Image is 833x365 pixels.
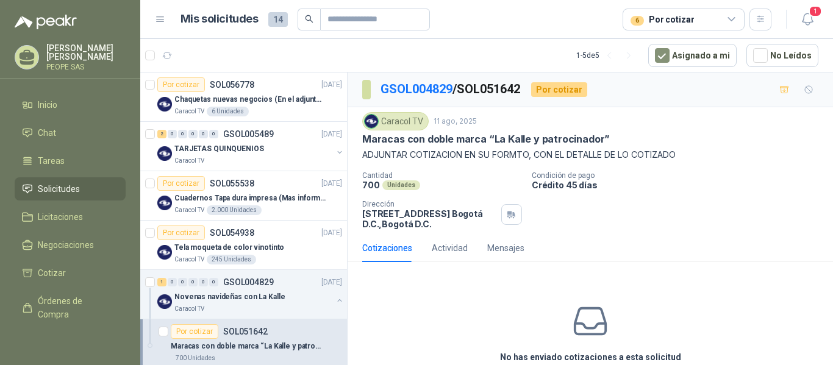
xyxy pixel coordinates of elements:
[362,180,380,190] p: 700
[531,82,587,97] div: Por cotizar
[38,294,114,321] span: Órdenes de Compra
[157,146,172,161] img: Company Logo
[38,210,83,224] span: Licitaciones
[38,98,57,112] span: Inicio
[362,208,496,229] p: [STREET_ADDRESS] Bogotá D.C. , Bogotá D.C.
[487,241,524,255] div: Mensajes
[500,350,681,364] h3: No has enviado cotizaciones a esta solicitud
[362,241,412,255] div: Cotizaciones
[174,242,284,253] p: Tela moqueta de color vinotinto
[157,130,166,138] div: 2
[157,176,205,191] div: Por cotizar
[381,82,452,96] a: GSOL004829
[140,171,347,221] a: Por cotizarSOL055538[DATE] Company LogoCuadernos Tapa dura impresa (Mas informacion en el adjunto...
[15,233,126,257] a: Negociaciones
[321,277,342,288] p: [DATE]
[46,63,126,71] p: PEOPE SAS
[15,331,126,354] a: Remisiones
[38,238,94,252] span: Negociaciones
[305,15,313,23] span: search
[15,15,77,29] img: Logo peakr
[434,116,477,127] p: 11 ago, 2025
[15,289,126,326] a: Órdenes de Compra
[210,179,254,188] p: SOL055538
[168,130,177,138] div: 0
[321,227,342,239] p: [DATE]
[631,13,694,26] div: Por cotizar
[199,278,208,286] div: 0
[38,182,80,196] span: Solicitudes
[157,97,172,112] img: Company Logo
[432,241,468,255] div: Actividad
[174,193,326,204] p: Cuadernos Tapa dura impresa (Mas informacion en el adjunto)
[362,200,496,208] p: Dirección
[15,205,126,229] a: Licitaciones
[631,16,644,26] div: 6
[362,133,610,146] p: Maracas con doble marca “La Kalle y patrocinador”
[174,255,204,264] p: Caracol TV
[365,115,378,128] img: Company Logo
[38,266,66,280] span: Cotizar
[576,46,638,65] div: 1 - 5 de 5
[321,79,342,91] p: [DATE]
[157,245,172,260] img: Company Logo
[174,291,285,303] p: Novenas navideñas con La Kalle
[171,324,218,339] div: Por cotizar
[15,177,126,200] a: Solicitudes
[210,229,254,237] p: SOL054938
[207,107,249,116] div: 6 Unidades
[157,127,345,166] a: 2 0 0 0 0 0 GSOL005489[DATE] Company LogoTARJETAS QUINQUENIOSCaracol TV
[168,278,177,286] div: 0
[362,148,818,161] p: ADJUNTAR COTIZACION EN SU FORMTO, CON EL DETALLE DE LO COTIZADO
[362,171,522,180] p: Cantidad
[532,171,828,180] p: Condición de pago
[796,9,818,30] button: 1
[648,44,737,67] button: Asignado a mi
[38,154,65,168] span: Tareas
[382,180,420,190] div: Unidades
[321,178,342,190] p: [DATE]
[38,126,56,140] span: Chat
[209,130,218,138] div: 0
[157,278,166,286] div: 1
[157,196,172,210] img: Company Logo
[15,149,126,172] a: Tareas
[157,77,205,92] div: Por cotizar
[210,80,254,89] p: SOL056778
[532,180,828,190] p: Crédito 45 días
[174,304,204,314] p: Caracol TV
[223,327,268,336] p: SOL051642
[746,44,818,67] button: No Leídos
[223,130,274,138] p: GSOL005489
[209,278,218,286] div: 0
[157,225,205,240] div: Por cotizar
[362,112,429,130] div: Caracol TV
[199,130,208,138] div: 0
[178,278,187,286] div: 0
[140,221,347,270] a: Por cotizarSOL054938[DATE] Company LogoTela moqueta de color vinotintoCaracol TV245 Unidades
[15,121,126,144] a: Chat
[268,12,288,27] span: 14
[15,93,126,116] a: Inicio
[174,205,204,215] p: Caracol TV
[381,80,521,99] p: / SOL051642
[174,156,204,166] p: Caracol TV
[809,5,822,17] span: 1
[140,73,347,122] a: Por cotizarSOL056778[DATE] Company LogoChaquetas nuevas negocios (En el adjunto mas informacion)C...
[207,255,256,264] div: 245 Unidades
[157,275,345,314] a: 1 0 0 0 0 0 GSOL004829[DATE] Company LogoNovenas navideñas con La KalleCaracol TV
[181,10,259,28] h1: Mis solicitudes
[171,341,323,352] p: Maracas con doble marca “La Kalle y patrocinador”
[174,94,326,105] p: Chaquetas nuevas negocios (En el adjunto mas informacion)
[178,130,187,138] div: 0
[188,130,198,138] div: 0
[46,44,126,61] p: [PERSON_NAME] [PERSON_NAME]
[174,107,204,116] p: Caracol TV
[188,278,198,286] div: 0
[223,278,274,286] p: GSOL004829
[174,143,264,155] p: TARJETAS QUINQUENIOS
[157,294,172,309] img: Company Logo
[321,129,342,140] p: [DATE]
[15,261,126,285] a: Cotizar
[207,205,262,215] div: 2.000 Unidades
